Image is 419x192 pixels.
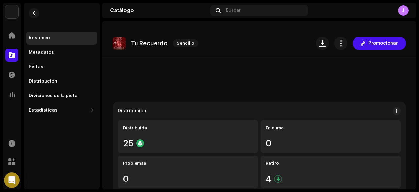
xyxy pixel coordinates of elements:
div: Divisiones de la pista [29,93,78,98]
div: Retiro [266,161,395,166]
re-m-nav-item: Pistas [26,60,97,74]
span: Buscar [226,8,241,13]
re-m-nav-item: Resumen [26,32,97,45]
re-m-nav-item: Metadatos [26,46,97,59]
re-m-nav-item: Divisiones de la pista [26,89,97,102]
div: Problemas [123,161,253,166]
p: Tu Recuerdo [131,40,168,47]
span: Sencillo [173,39,198,47]
div: Pistas [29,64,43,70]
div: Distribución [29,79,57,84]
div: Open Intercom Messenger [4,172,20,188]
re-m-nav-item: Distribución [26,75,97,88]
div: Catálogo [110,8,208,13]
re-m-nav-dropdown: Estadísticas [26,104,97,117]
div: J [398,5,409,16]
img: a5838a40-ee8f-40c3-ada5-3a5b6d5e1f69 [113,37,126,50]
img: 48257be4-38e1-423f-bf03-81300282f8d9 [5,5,18,18]
span: Promocionar [368,37,398,50]
div: Resumen [29,35,50,41]
div: En curso [266,125,395,131]
div: Distribución [118,108,146,114]
div: Distribuída [123,125,253,131]
div: Estadísticas [29,108,58,113]
div: Metadatos [29,50,54,55]
button: Promocionar [353,37,406,50]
